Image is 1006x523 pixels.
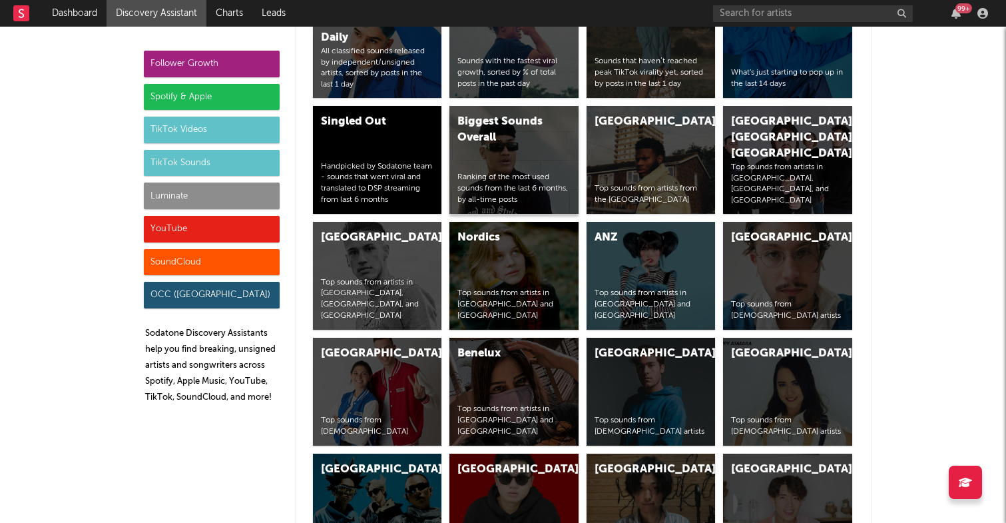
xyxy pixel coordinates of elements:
div: [GEOGRAPHIC_DATA] [595,462,685,478]
div: [GEOGRAPHIC_DATA], [GEOGRAPHIC_DATA], [GEOGRAPHIC_DATA] [731,114,822,162]
div: [GEOGRAPHIC_DATA] [595,346,685,362]
div: Top sounds from [DEMOGRAPHIC_DATA] artists [731,299,844,322]
div: Luminate [144,183,280,209]
a: ANZTop sounds from artists in [GEOGRAPHIC_DATA] and [GEOGRAPHIC_DATA] [587,222,716,330]
div: Ranking of the most used sounds from the last 6 months, by all-time posts [457,172,571,205]
a: BeneluxTop sounds from artists in [GEOGRAPHIC_DATA] and [GEOGRAPHIC_DATA] [449,338,579,446]
div: YouTube [144,216,280,243]
div: Top sounds from artists in [GEOGRAPHIC_DATA] and [GEOGRAPHIC_DATA] [457,404,571,437]
div: Top sounds from artists in [GEOGRAPHIC_DATA] and [GEOGRAPHIC_DATA] [457,288,571,321]
div: 99 + [955,3,972,13]
div: Benelux [457,346,548,362]
a: [GEOGRAPHIC_DATA]Top sounds from artists in [GEOGRAPHIC_DATA], [GEOGRAPHIC_DATA], and [GEOGRAPHIC... [313,222,442,330]
a: [GEOGRAPHIC_DATA], [GEOGRAPHIC_DATA], [GEOGRAPHIC_DATA]Top sounds from artists in [GEOGRAPHIC_DAT... [723,106,852,214]
div: Top sounds from [DEMOGRAPHIC_DATA] artists [595,415,708,438]
div: Spotify & Apple [144,84,280,111]
div: Singled Out [321,114,411,130]
div: All classified sounds released by independent/unsigned artists, sorted by posts in the last 1 day [321,46,434,91]
div: [GEOGRAPHIC_DATA] [457,462,548,478]
div: Top sounds from artists in [GEOGRAPHIC_DATA], [GEOGRAPHIC_DATA], and [GEOGRAPHIC_DATA] [321,277,434,322]
a: [GEOGRAPHIC_DATA]Top sounds from [DEMOGRAPHIC_DATA] [313,338,442,446]
div: Follower Growth [144,51,280,77]
div: [GEOGRAPHIC_DATA] [731,462,822,478]
a: Singled OutHandpicked by Sodatone team - sounds that went viral and translated to DSP streaming f... [313,106,442,214]
div: Top sounds from [DEMOGRAPHIC_DATA] artists [731,415,844,438]
a: NordicsTop sounds from artists in [GEOGRAPHIC_DATA] and [GEOGRAPHIC_DATA] [449,222,579,330]
input: Search for artists [713,5,913,22]
div: Nordics [457,230,548,246]
a: [GEOGRAPHIC_DATA]Top sounds from [DEMOGRAPHIC_DATA] artists [723,222,852,330]
div: Biggest Sounds Overall [457,114,548,146]
div: [GEOGRAPHIC_DATA] [321,346,411,362]
div: Top sounds from [DEMOGRAPHIC_DATA] [321,415,434,438]
div: What's just starting to pop up in the last 14 days [731,67,844,90]
div: SoundCloud [144,249,280,276]
div: Sounds with the fastest viral growth, sorted by % of total posts in the past day [457,56,571,89]
div: [GEOGRAPHIC_DATA] [731,346,822,362]
div: Handpicked by Sodatone team - sounds that went viral and translated to DSP streaming from last 6 ... [321,161,434,206]
div: [GEOGRAPHIC_DATA] [321,230,411,246]
a: [GEOGRAPHIC_DATA]Top sounds from [DEMOGRAPHIC_DATA] artists [587,338,716,446]
div: Top sounds from artists in [GEOGRAPHIC_DATA] and [GEOGRAPHIC_DATA] [595,288,708,321]
p: Sodatone Discovery Assistants help you find breaking, unsigned artists and songwriters across Spo... [145,326,280,406]
div: [GEOGRAPHIC_DATA] [595,114,685,130]
a: [GEOGRAPHIC_DATA]Top sounds from artists from the [GEOGRAPHIC_DATA] [587,106,716,214]
a: [GEOGRAPHIC_DATA]Top sounds from [DEMOGRAPHIC_DATA] artists [723,338,852,446]
div: [GEOGRAPHIC_DATA] [321,462,411,478]
div: [GEOGRAPHIC_DATA] [731,230,822,246]
div: Top sounds from artists in [GEOGRAPHIC_DATA], [GEOGRAPHIC_DATA], and [GEOGRAPHIC_DATA] [731,162,844,207]
a: Biggest Sounds OverallRanking of the most used sounds from the last 6 months, by all-time posts [449,106,579,214]
div: Sounds that haven’t reached peak TikTok virality yet, sorted by posts in the last 1 day [595,56,708,89]
div: TikTok Videos [144,117,280,143]
div: TikTok Sounds [144,150,280,177]
div: OCC ([GEOGRAPHIC_DATA]) [144,282,280,308]
button: 99+ [951,8,961,19]
div: Top sounds from artists from the [GEOGRAPHIC_DATA] [595,183,708,206]
div: ANZ [595,230,685,246]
